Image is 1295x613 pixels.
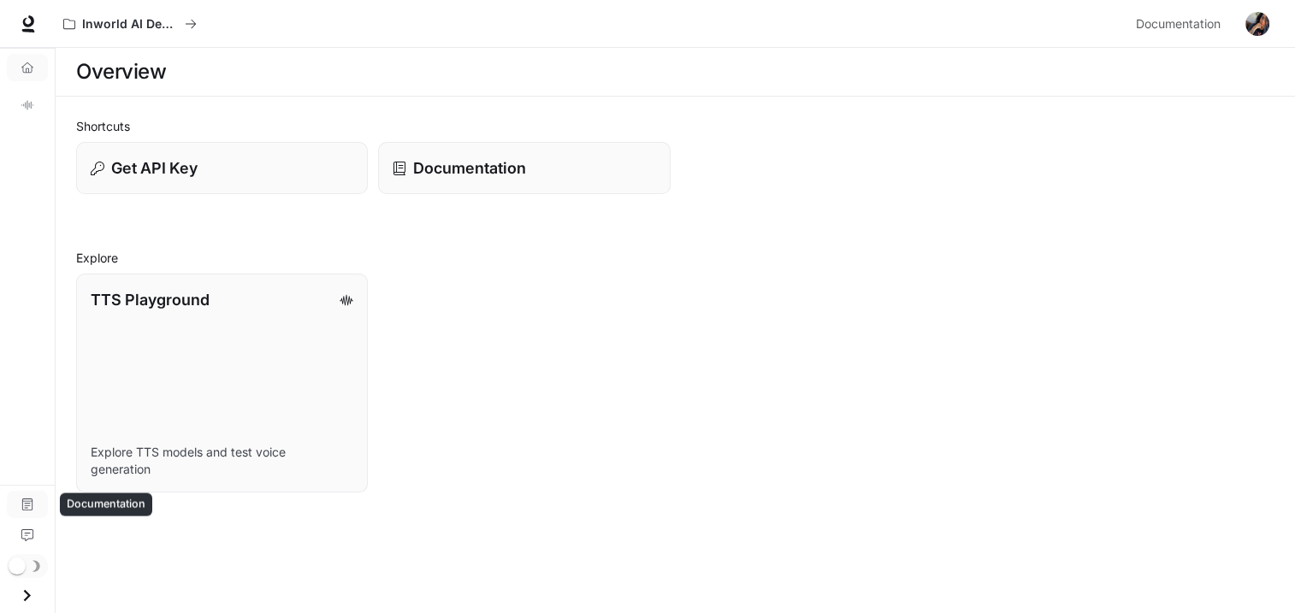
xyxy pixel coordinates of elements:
a: TTS Playground [7,91,48,119]
a: Documentation [7,491,48,518]
a: TTS PlaygroundExplore TTS models and test voice generation [76,274,368,492]
h2: Explore [76,249,1274,267]
a: Documentation [1129,7,1233,41]
a: Overview [7,54,48,81]
button: User avatar [1240,7,1274,41]
h1: Overview [76,55,166,89]
p: Explore TTS models and test voice generation [91,444,353,478]
p: Documentation [413,156,526,180]
a: Feedback [7,522,48,549]
button: Open drawer [8,578,46,613]
p: TTS Playground [91,288,210,311]
div: Documentation [60,492,152,516]
h2: Shortcuts [76,117,1274,135]
a: Documentation [378,142,670,194]
span: Documentation [1136,14,1221,35]
img: User avatar [1245,12,1269,36]
p: Inworld AI Demos [82,17,178,32]
span: Dark mode toggle [9,556,26,575]
button: Get API Key [76,142,368,194]
p: Get API Key [111,156,198,180]
button: All workspaces [56,7,204,41]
